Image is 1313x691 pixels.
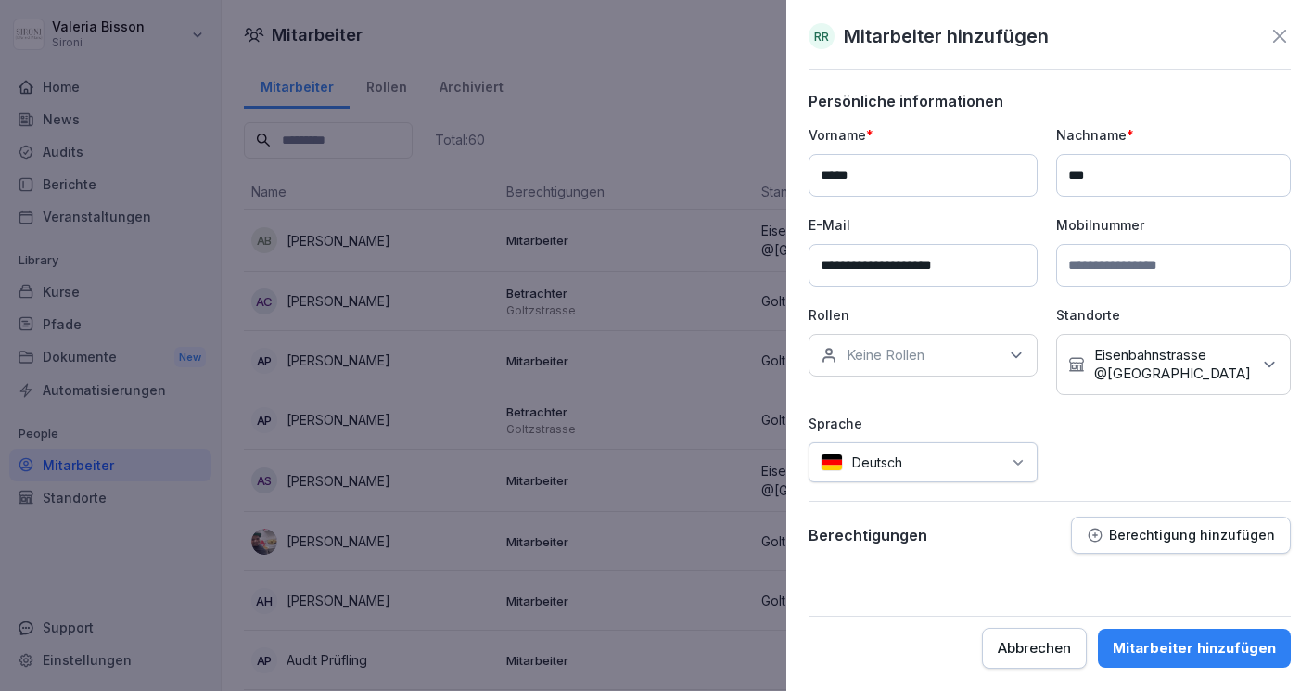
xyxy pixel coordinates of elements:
[1056,215,1291,235] p: Mobilnummer
[1056,125,1291,145] p: Nachname
[1098,629,1291,668] button: Mitarbeiter hinzufügen
[809,92,1291,110] p: Persönliche informationen
[844,22,1049,50] p: Mitarbeiter hinzufügen
[809,23,835,49] div: RR
[809,215,1038,235] p: E-Mail
[809,305,1038,325] p: Rollen
[847,346,924,365] p: Keine Rollen
[809,414,1038,433] p: Sprache
[1071,517,1291,554] button: Berechtigung hinzufügen
[809,442,1038,482] div: Deutsch
[998,638,1071,659] div: Abbrechen
[821,454,843,471] img: de.svg
[1109,528,1275,543] p: Berechtigung hinzufügen
[982,628,1087,669] button: Abbrechen
[809,125,1038,145] p: Vorname
[1056,305,1291,325] p: Standorte
[1094,346,1251,383] p: Eisenbahnstrasse @[GEOGRAPHIC_DATA]
[1113,638,1276,659] div: Mitarbeiter hinzufügen
[809,526,927,544] p: Berechtigungen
